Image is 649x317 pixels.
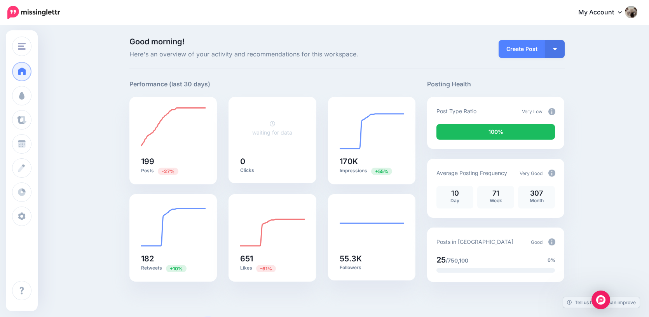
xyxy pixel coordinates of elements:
p: Likes [240,264,305,272]
a: waiting for data [252,120,292,136]
p: Clicks [240,167,305,173]
img: info-circle-grey.png [548,170,555,177]
p: Impressions [340,167,404,175]
p: Post Type Ratio [436,107,476,116]
h5: 199 [141,158,206,165]
span: 0% [548,256,555,264]
span: Good morning! [129,37,185,46]
span: Very Low [522,109,543,114]
h5: 182 [141,255,206,263]
img: info-circle-grey.png [548,238,555,245]
div: Open Intercom Messenger [591,291,610,309]
span: Previous period: 165 [166,265,187,272]
h5: Performance (last 30 days) [129,79,210,89]
h5: 0 [240,158,305,165]
span: Previous period: 274 [158,168,178,175]
h5: 651 [240,255,305,263]
div: 100% of your posts in the last 30 days were manually created (i.e. were not from Drip Campaigns o... [436,124,555,140]
span: Very Good [520,170,543,176]
p: 10 [440,190,469,197]
span: /750,100 [446,257,468,264]
a: Tell us how we can improve [563,297,640,308]
span: Previous period: 110K [371,168,392,175]
img: info-circle-grey.png [548,108,555,115]
a: Create Post [499,40,545,58]
span: Month [530,198,544,203]
img: arrow-down-white.png [553,48,557,50]
span: Week [490,198,502,203]
p: Retweets [141,264,206,272]
p: 307 [522,190,551,197]
p: Followers [340,264,404,271]
p: Posts in [GEOGRAPHIC_DATA] [436,237,513,246]
p: 71 [481,190,510,197]
span: Day [450,198,459,203]
p: Posts [141,167,206,175]
a: My Account [570,3,637,22]
h5: Posting Health [427,79,564,89]
p: Average Posting Frequency [436,168,507,177]
span: Previous period: 1.67K [256,265,276,272]
span: 25 [436,255,446,264]
img: menu.png [18,43,26,50]
h5: 55.3K [340,255,404,263]
h5: 170K [340,158,404,165]
span: Here's an overview of your activity and recommendations for this workspace. [129,49,416,60]
span: Good [531,239,543,245]
img: Missinglettr [7,6,60,19]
